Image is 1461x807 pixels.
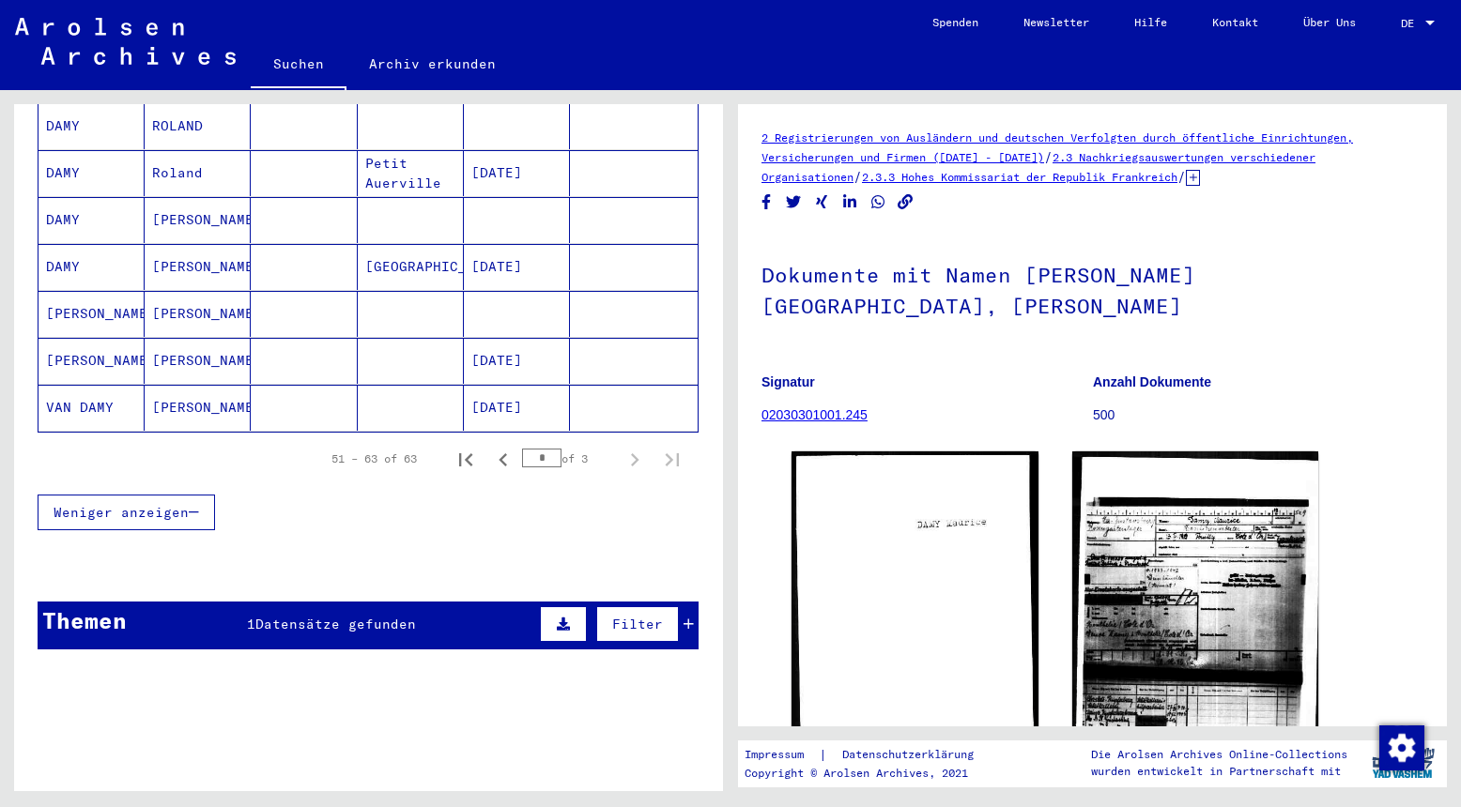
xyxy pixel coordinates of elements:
mat-cell: [PERSON_NAME] [145,197,251,243]
mat-cell: [PERSON_NAME] [38,291,145,337]
span: / [1177,168,1186,185]
a: 2 Registrierungen von Ausländern und deutschen Verfolgten durch öffentliche Einrichtungen, Versic... [761,130,1353,164]
a: Datenschutzerklärung [827,745,996,765]
a: 2.3.3 Hohes Kommissariat der Republik Frankreich [862,170,1177,184]
button: Filter [596,606,679,642]
mat-cell: [DATE] [464,244,570,290]
mat-cell: [DATE] [464,150,570,196]
mat-cell: [DATE] [464,338,570,384]
mat-cell: [PERSON_NAME] [145,291,251,337]
a: Impressum [745,745,819,765]
button: Share on WhatsApp [869,190,888,214]
button: Weniger anzeigen [38,495,215,530]
div: 51 – 63 of 63 [331,450,417,467]
span: Filter [612,616,663,632]
div: | [745,745,996,765]
button: Share on Xing [812,190,832,214]
mat-cell: VAN DAMY [38,385,145,431]
h1: Dokumente mit Namen [PERSON_NAME][GEOGRAPHIC_DATA], [PERSON_NAME] [761,232,1423,345]
span: / [854,168,862,185]
button: Next page [616,440,654,478]
img: 002.jpg [1072,451,1319,804]
img: Zustimmung ändern [1379,725,1424,770]
mat-cell: Roland [145,150,251,196]
button: Previous page [484,440,522,478]
p: wurden entwickelt in Partnerschaft mit [1091,763,1347,780]
a: Archiv erkunden [346,41,518,86]
span: / [1044,148,1053,165]
mat-cell: DAMY [38,197,145,243]
span: Datensätze gefunden [255,616,416,632]
mat-cell: [DATE] [464,385,570,431]
p: 500 [1093,405,1423,425]
b: Anzahl Dokumente [1093,374,1211,389]
p: Copyright © Arolsen Archives, 2021 [745,765,996,782]
div: of 3 [522,449,616,467]
button: Share on Twitter [784,190,804,214]
mat-cell: DAMY [38,103,145,149]
mat-cell: [GEOGRAPHIC_DATA] [358,244,464,290]
span: 1 [247,616,255,632]
mat-cell: DAMY [38,244,145,290]
span: DE [1401,17,1422,30]
a: 02030301001.245 [761,407,868,422]
mat-cell: Petit Auerville [358,150,464,196]
mat-cell: [PERSON_NAME] [145,385,251,431]
mat-cell: DAMY [38,150,145,196]
b: Signatur [761,374,815,389]
button: Copy link [896,190,915,214]
a: Suchen [251,41,346,90]
img: yv_logo.png [1368,739,1438,786]
button: Share on LinkedIn [840,190,860,214]
mat-cell: ROLAND [145,103,251,149]
p: Die Arolsen Archives Online-Collections [1091,746,1347,763]
mat-cell: [PERSON_NAME] [38,338,145,384]
button: Last page [654,440,691,478]
img: 001.jpg [792,451,1038,793]
span: Weniger anzeigen [54,504,189,521]
div: Themen [42,603,127,637]
mat-cell: [PERSON_NAME] [145,244,251,290]
button: Share on Facebook [757,190,777,214]
img: Arolsen_neg.svg [15,18,236,65]
button: First page [447,440,484,478]
mat-cell: [PERSON_NAME] [145,338,251,384]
